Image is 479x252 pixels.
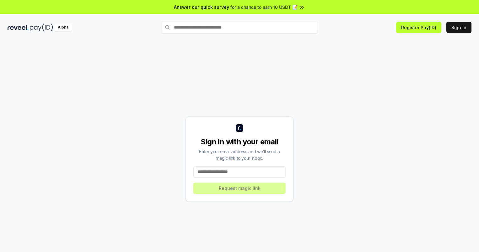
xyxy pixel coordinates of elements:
div: Alpha [54,24,72,31]
span: for a chance to earn 10 USDT 📝 [230,4,298,10]
div: Enter your email address and we’ll send a magic link to your inbox. [193,148,286,161]
img: logo_small [236,124,243,132]
span: Answer our quick survey [174,4,229,10]
button: Register Pay(ID) [396,22,441,33]
div: Sign in with your email [193,137,286,147]
img: pay_id [30,24,53,31]
img: reveel_dark [8,24,29,31]
button: Sign In [446,22,471,33]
